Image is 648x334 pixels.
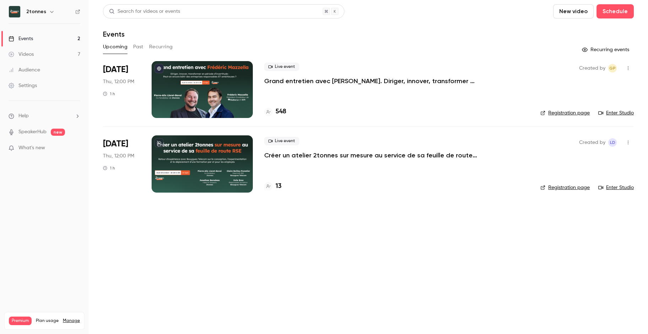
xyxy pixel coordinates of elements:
h1: Events [103,30,125,38]
a: SpeakerHub [18,128,47,136]
a: Registration page [540,184,590,191]
button: Recurring events [579,44,634,55]
a: Grand entretien avec [PERSON_NAME]. Diriger, innover, transformer en période d’incertitude : peut... [264,77,477,85]
span: Plan usage [36,318,59,324]
span: [DATE] [103,64,128,75]
span: new [51,129,65,136]
h4: 13 [276,182,282,191]
span: Louis de Jabrun [608,138,617,147]
div: 1 h [103,91,115,97]
h6: 2tonnes [26,8,46,15]
div: Oct 16 Thu, 12:00 PM (Europe/Paris) [103,61,140,118]
div: Settings [9,82,37,89]
span: Ld [610,138,615,147]
span: Gabrielle Piot [608,64,617,72]
a: 548 [264,107,286,117]
a: Enter Studio [598,109,634,117]
div: 1 h [103,165,115,171]
span: What's new [18,144,45,152]
span: Thu, 12:00 PM [103,152,134,160]
a: Enter Studio [598,184,634,191]
span: Live event [264,137,299,145]
button: Schedule [597,4,634,18]
span: Help [18,112,29,120]
li: help-dropdown-opener [9,112,80,120]
a: 13 [264,182,282,191]
span: Live event [264,63,299,71]
a: Manage [63,318,80,324]
h4: 548 [276,107,286,117]
span: GP [609,64,616,72]
span: Created by [579,64,605,72]
img: 2tonnes [9,6,20,17]
span: Created by [579,138,605,147]
span: Thu, 12:00 PM [103,78,134,85]
button: Recurring [149,41,173,53]
span: Premium [9,317,32,325]
a: Créer un atelier 2tonnes sur mesure au service de sa feuille de route RSE [264,151,477,160]
div: Audience [9,66,40,74]
button: Upcoming [103,41,127,53]
span: [DATE] [103,138,128,150]
button: Past [133,41,143,53]
iframe: Noticeable Trigger [72,145,80,151]
div: Oct 23 Thu, 12:00 PM (Europe/Paris) [103,135,140,192]
div: Search for videos or events [109,8,180,15]
div: Videos [9,51,34,58]
button: New video [553,4,594,18]
div: Events [9,35,33,42]
a: Registration page [540,109,590,117]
